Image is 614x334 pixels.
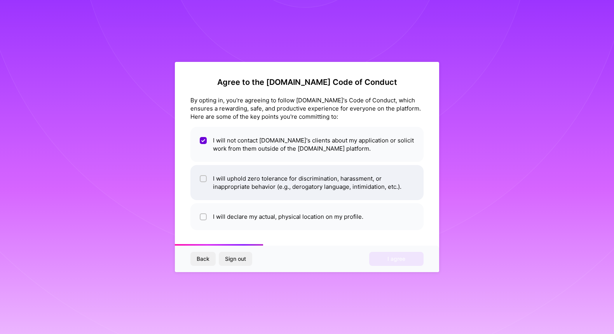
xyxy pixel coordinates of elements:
[190,77,424,87] h2: Agree to the [DOMAIN_NAME] Code of Conduct
[190,96,424,121] div: By opting in, you're agreeing to follow [DOMAIN_NAME]'s Code of Conduct, which ensures a rewardin...
[190,165,424,200] li: I will uphold zero tolerance for discrimination, harassment, or inappropriate behavior (e.g., der...
[219,252,252,266] button: Sign out
[190,127,424,162] li: I will not contact [DOMAIN_NAME]'s clients about my application or solicit work from them outside...
[190,252,216,266] button: Back
[225,255,246,263] span: Sign out
[190,203,424,230] li: I will declare my actual, physical location on my profile.
[197,255,209,263] span: Back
